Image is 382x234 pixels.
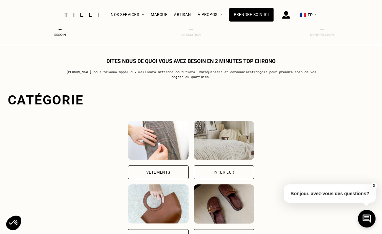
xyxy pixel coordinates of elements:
[47,33,73,37] div: Besoin
[8,92,374,108] div: Catégorie
[194,184,254,224] img: Chaussures
[62,70,320,79] p: [PERSON_NAME] nous faisons appel aux meilleurs artisans couturiers , maroquiniers et cordonniers ...
[194,121,254,160] img: Intérieur
[300,12,306,18] span: 🇫🇷
[214,170,234,174] div: Intérieur
[62,13,101,17] img: Logo du service de couturière Tilli
[284,184,376,203] p: Bonjour, avez-vous des questions?
[220,14,223,16] img: Menu déroulant à propos
[314,14,317,16] img: menu déroulant
[151,12,167,17] a: Marque
[128,121,188,160] img: Vêtements
[174,12,191,17] a: Artisan
[371,182,377,189] button: X
[178,33,204,37] div: Estimation
[282,11,290,19] img: icône connexion
[142,14,144,16] img: Menu déroulant
[309,33,335,37] div: Confirmation
[198,0,223,29] div: À propos
[229,8,274,22] a: Prendre soin ici
[296,0,320,29] button: 🇫🇷 FR
[106,58,276,64] h1: Dites nous de quoi vous avez besoin en 2 minutes top chrono
[146,170,170,174] div: Vêtements
[128,184,188,224] img: Accessoires
[111,0,144,29] div: Nos services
